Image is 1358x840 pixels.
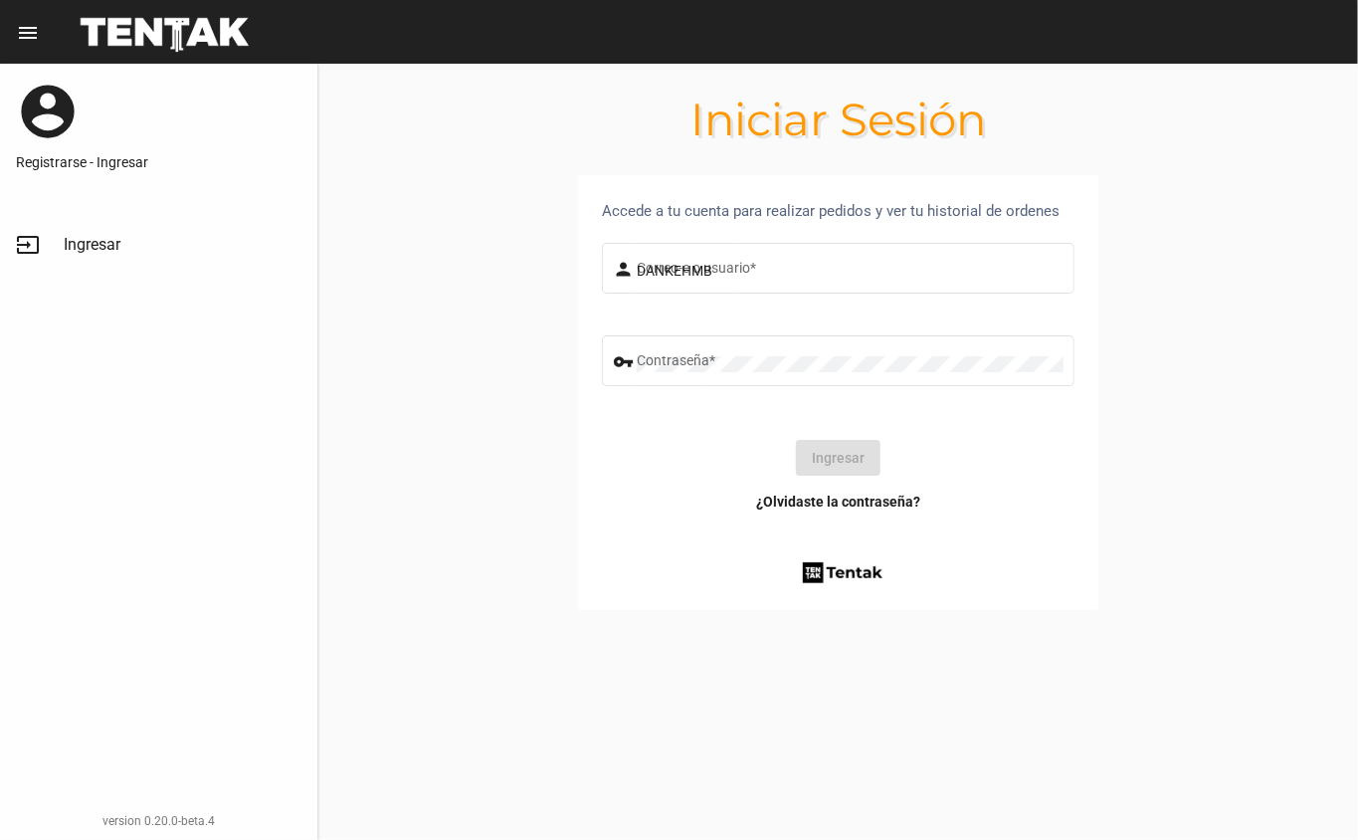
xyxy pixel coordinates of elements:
button: Ingresar [796,440,880,476]
img: tentak-firm.png [800,559,885,586]
mat-icon: person [613,258,637,282]
a: ¿Olvidaste la contraseña? [756,492,920,512]
mat-icon: input [16,233,40,257]
div: version 0.20.0-beta.4 [16,811,301,831]
a: Registrarse - Ingresar [16,152,301,172]
div: Accede a tu cuenta para realizar pedidos y ver tu historial de ordenes [602,199,1074,223]
h1: Iniciar Sesión [318,104,1358,135]
mat-icon: menu [16,21,40,45]
mat-icon: account_circle [16,80,80,143]
mat-icon: vpn_key [613,350,637,374]
span: Ingresar [64,235,120,255]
